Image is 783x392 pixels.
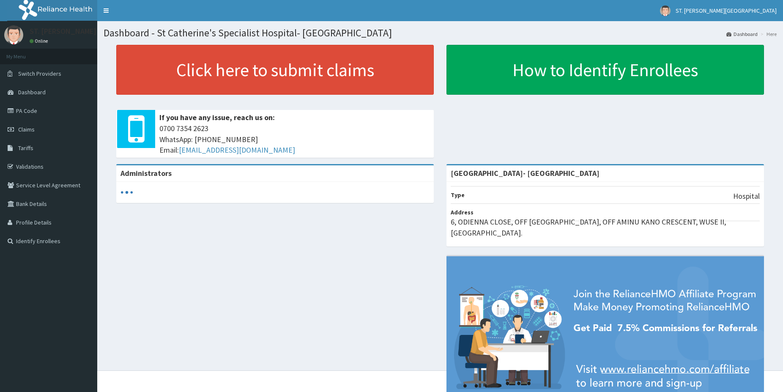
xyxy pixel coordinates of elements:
img: User Image [660,5,671,16]
span: Claims [18,126,35,133]
b: Address [451,208,474,216]
span: Dashboard [18,88,46,96]
span: ST. [PERSON_NAME][GEOGRAPHIC_DATA] [676,7,777,14]
b: Type [451,191,465,199]
span: Tariffs [18,144,33,152]
span: 0700 7354 2623 WhatsApp: [PHONE_NUMBER] Email: [159,123,430,156]
p: Hospital [733,191,760,202]
b: Administrators [120,168,172,178]
a: How to Identify Enrollees [446,45,764,95]
a: Online [30,38,50,44]
a: Dashboard [726,30,758,38]
b: If you have any issue, reach us on: [159,112,275,122]
span: Switch Providers [18,70,61,77]
a: [EMAIL_ADDRESS][DOMAIN_NAME] [179,145,295,155]
a: Click here to submit claims [116,45,434,95]
img: User Image [4,25,23,44]
li: Here [758,30,777,38]
strong: [GEOGRAPHIC_DATA]- [GEOGRAPHIC_DATA] [451,168,600,178]
h1: Dashboard - St Catherine's Specialist Hospital- [GEOGRAPHIC_DATA] [104,27,777,38]
svg: audio-loading [120,186,133,199]
p: 6, ODIENNA CLOSE, OFF [GEOGRAPHIC_DATA], OFF AMINU KANO CRESCENT, WUSE II, [GEOGRAPHIC_DATA]. [451,217,760,238]
p: ST. [PERSON_NAME][GEOGRAPHIC_DATA] [30,27,166,35]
